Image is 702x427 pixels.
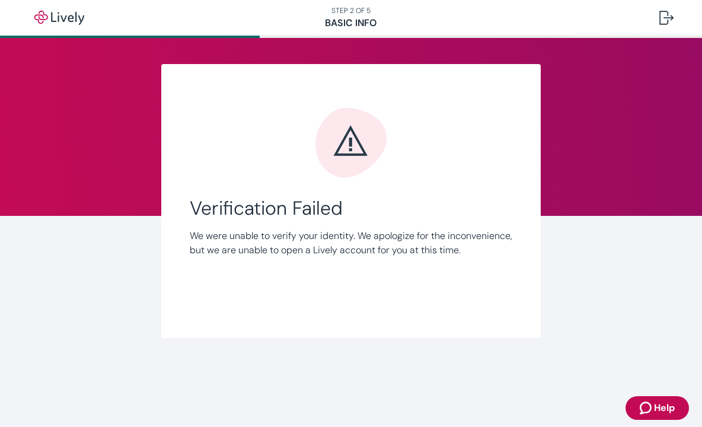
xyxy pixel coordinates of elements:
button: Log out [650,4,683,32]
p: We were unable to verify your identity. We apologize for the inconvenience, but we are unable to ... [190,229,512,257]
span: Verification Failed [190,197,512,219]
button: Zendesk support iconHelp [626,396,689,420]
svg: Zendesk support icon [640,401,654,415]
img: Lively [26,11,92,25]
svg: Error icon [315,107,387,178]
span: Help [654,401,675,415]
